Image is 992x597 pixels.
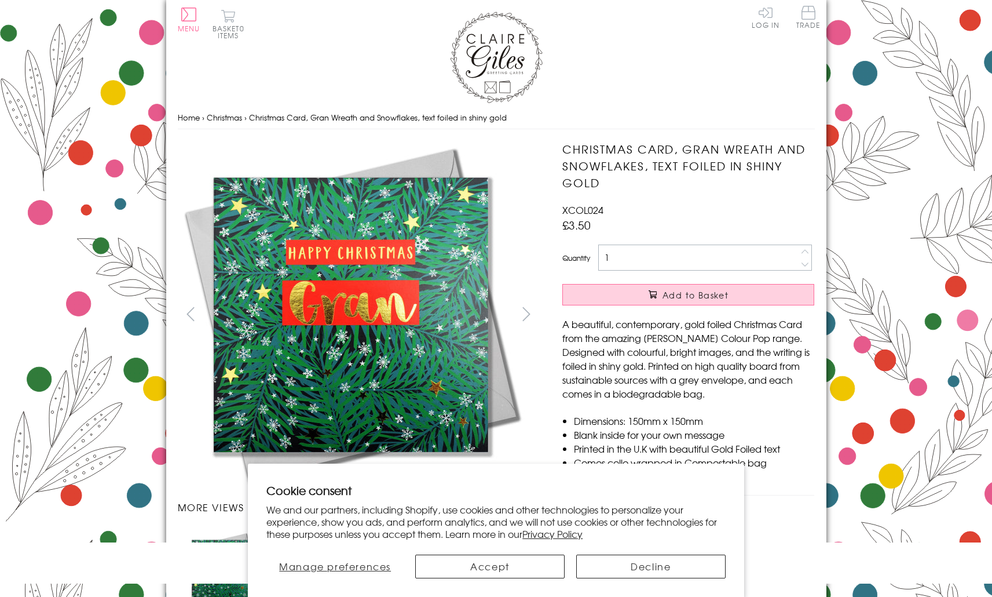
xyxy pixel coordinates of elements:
[574,456,814,469] li: Comes cello wrapped in Compostable bag
[266,482,726,498] h2: Cookie consent
[178,112,200,123] a: Home
[177,141,525,489] img: Christmas Card, Gran Wreath and Snowflakes, text foiled in shiny gold
[415,555,565,578] button: Accept
[562,253,590,263] label: Quantity
[178,8,200,32] button: Menu
[576,555,726,578] button: Decline
[562,284,814,305] button: Add to Basket
[562,317,814,401] p: A beautiful, contemporary, gold foiled Christmas Card from the amazing [PERSON_NAME] Colour Pop r...
[562,217,591,233] span: £3.50
[207,112,242,123] a: Christmas
[178,23,200,34] span: Menu
[662,289,729,301] span: Add to Basket
[202,112,204,123] span: ›
[279,559,391,573] span: Manage preferences
[249,112,507,123] span: Christmas Card, Gran Wreath and Snowflakes, text foiled in shiny gold
[178,106,815,130] nav: breadcrumbs
[178,500,540,514] h3: More views
[213,9,244,39] button: Basket0 items
[522,527,583,541] a: Privacy Policy
[574,414,814,428] li: Dimensions: 150mm x 150mm
[178,301,204,327] button: prev
[450,12,543,103] img: Claire Giles Greetings Cards
[796,6,821,31] a: Trade
[752,6,779,28] a: Log In
[574,442,814,456] li: Printed in the U.K with beautiful Gold Foiled text
[218,23,244,41] span: 0 items
[266,555,404,578] button: Manage preferences
[562,141,814,191] h1: Christmas Card, Gran Wreath and Snowflakes, text foiled in shiny gold
[266,504,726,540] p: We and our partners, including Shopify, use cookies and other technologies to personalize your ex...
[574,428,814,442] li: Blank inside for your own message
[244,112,247,123] span: ›
[513,301,539,327] button: next
[562,203,603,217] span: XCOL024
[796,6,821,28] span: Trade
[539,141,887,489] img: Christmas Card, Gran Wreath and Snowflakes, text foiled in shiny gold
